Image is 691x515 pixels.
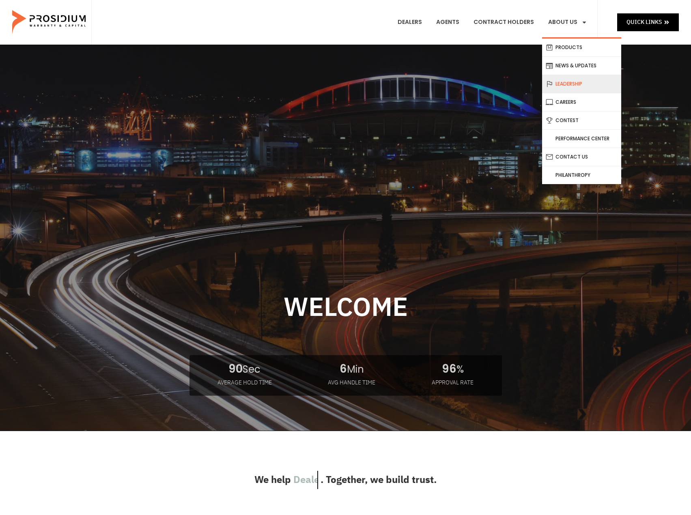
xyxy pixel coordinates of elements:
a: Quick Links [617,13,679,31]
a: Careers [542,93,621,111]
a: Contract Holders [467,7,540,37]
a: News & Updates [542,57,621,75]
a: Performance Center [542,130,621,148]
span: . Together, we build trust. [321,471,437,489]
a: Philanthropy [542,166,621,184]
a: Agents [430,7,465,37]
a: About Us [542,7,593,37]
a: Products [542,39,621,56]
span: Quick Links [626,17,662,27]
ul: About Us [542,37,621,184]
a: Contest [542,112,621,129]
span: We help [254,471,291,489]
nav: Menu [392,7,593,37]
a: Contact Us [542,148,621,166]
a: Dealers [392,7,428,37]
a: Leadership [542,75,621,93]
